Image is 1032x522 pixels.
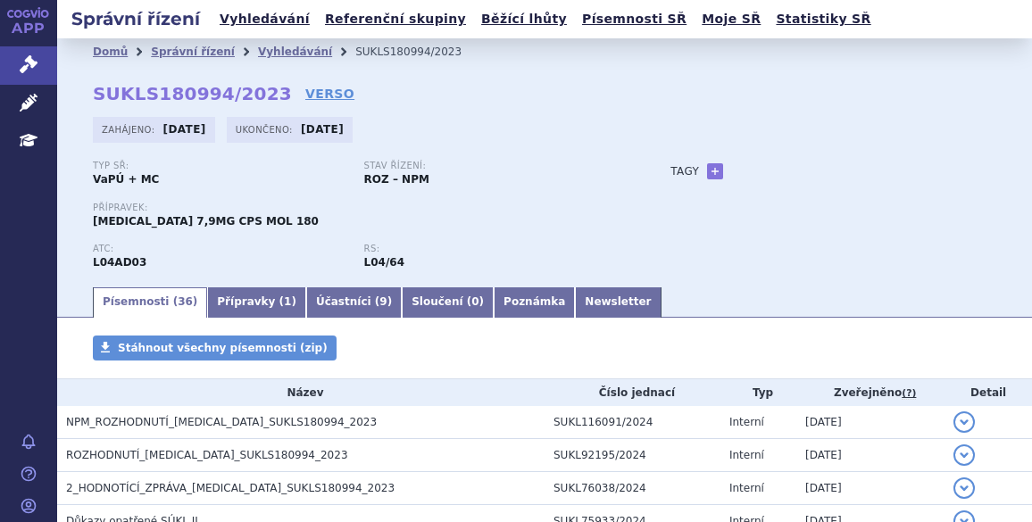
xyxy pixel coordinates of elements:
[305,85,354,103] a: VERSO
[953,477,975,499] button: detail
[57,379,545,406] th: Název
[93,161,346,171] p: Typ SŘ:
[577,7,692,31] a: Písemnosti SŘ
[902,387,916,400] abbr: (?)
[93,215,319,228] span: [MEDICAL_DATA] 7,9MG CPS MOL 180
[364,173,429,186] strong: ROZ – NPM
[364,161,618,171] p: Stav řízení:
[575,287,661,318] a: Newsletter
[953,444,975,466] button: detail
[301,123,344,136] strong: [DATE]
[364,256,404,269] strong: voklosporin
[545,406,720,439] td: SUKL116091/2024
[320,7,471,31] a: Referenční skupiny
[770,7,876,31] a: Statistiky SŘ
[284,295,291,308] span: 1
[57,6,214,31] h2: Správní řízení
[796,406,945,439] td: [DATE]
[945,379,1032,406] th: Detail
[93,203,635,213] p: Přípravek:
[379,295,387,308] span: 9
[402,287,494,318] a: Sloučení (0)
[729,482,764,494] span: Interní
[118,342,328,354] span: Stáhnout všechny písemnosti (zip)
[214,7,315,31] a: Vyhledávání
[93,83,292,104] strong: SUKLS180994/2023
[796,379,945,406] th: Zveřejněno
[258,46,332,58] a: Vyhledávání
[102,122,158,137] span: Zahájeno:
[93,256,146,269] strong: VOKLOSPORIN
[545,379,720,406] th: Číslo jednací
[93,46,128,58] a: Domů
[163,123,206,136] strong: [DATE]
[93,287,207,318] a: Písemnosti (36)
[476,7,572,31] a: Běžící lhůty
[796,472,945,505] td: [DATE]
[355,38,485,65] li: SUKLS180994/2023
[93,244,346,254] p: ATC:
[471,295,479,308] span: 0
[306,287,402,318] a: Účastníci (9)
[236,122,296,137] span: Ukončeno:
[796,439,945,472] td: [DATE]
[707,163,723,179] a: +
[151,46,235,58] a: Správní řízení
[545,472,720,505] td: SUKL76038/2024
[178,295,193,308] span: 36
[729,416,764,428] span: Interní
[66,449,348,461] span: ROZHODNUTÍ_LUPKYNIS_SUKLS180994_2023
[545,439,720,472] td: SUKL92195/2024
[364,244,618,254] p: RS:
[953,411,975,433] button: detail
[696,7,766,31] a: Moje SŘ
[729,449,764,461] span: Interní
[93,336,337,360] a: Stáhnout všechny písemnosti (zip)
[66,482,395,494] span: 2_HODNOTÍCÍ_ZPRÁVA_LUPKYNIS_SUKLS180994_2023
[207,287,306,318] a: Přípravky (1)
[93,173,159,186] strong: VaPÚ + MC
[494,287,575,318] a: Poznámka
[66,416,377,428] span: NPM_ROZHODNUTÍ_LUPKYNIS_SUKLS180994_2023
[670,161,699,182] h3: Tagy
[720,379,796,406] th: Typ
